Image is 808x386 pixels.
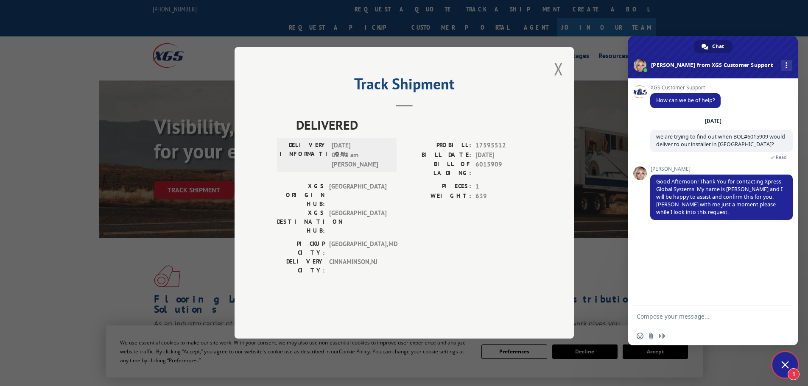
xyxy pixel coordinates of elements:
label: DELIVERY INFORMATION: [280,141,327,170]
span: [DATE] [475,150,531,160]
span: CINNAMINSON , NJ [329,258,386,275]
span: Read [776,154,787,160]
label: DELIVERY CITY: [277,258,325,275]
h2: Track Shipment [277,78,531,94]
span: [PERSON_NAME] [650,166,793,172]
span: [DATE] 08:48 am [PERSON_NAME] [332,141,389,170]
span: Insert an emoji [637,333,643,339]
span: 639 [475,192,531,201]
label: PICKUP CITY: [277,240,325,258]
span: 1 [788,368,800,380]
div: More channels [781,60,792,71]
div: [DATE] [705,119,721,124]
span: we are trying to find out when BOL#6015909 would deliver to our installer in [GEOGRAPHIC_DATA]? [656,133,785,148]
span: [GEOGRAPHIC_DATA] [329,182,386,209]
span: Good Afternoon! Thank You for contacting Xpress Global Systems. My name is [PERSON_NAME] and I wi... [656,178,783,216]
span: [GEOGRAPHIC_DATA] [329,209,386,236]
label: PROBILL: [404,141,471,151]
label: XGS ORIGIN HUB: [277,182,325,209]
label: PIECES: [404,182,471,192]
div: Close chat [772,352,798,378]
label: WEIGHT: [404,192,471,201]
label: BILL DATE: [404,150,471,160]
span: XGS Customer Support [650,85,721,91]
span: How can we be of help? [656,97,715,104]
span: Chat [712,40,724,53]
button: Close modal [554,58,563,80]
textarea: Compose your message... [637,313,771,320]
div: Chat [694,40,733,53]
label: BILL OF LADING: [404,160,471,178]
span: 1 [475,182,531,192]
label: XGS DESTINATION HUB: [277,209,325,236]
span: DELIVERED [296,116,531,135]
span: Send a file [648,333,654,339]
span: [GEOGRAPHIC_DATA] , MD [329,240,386,258]
span: 17595512 [475,141,531,151]
span: Audio message [659,333,665,339]
span: 6015909 [475,160,531,178]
